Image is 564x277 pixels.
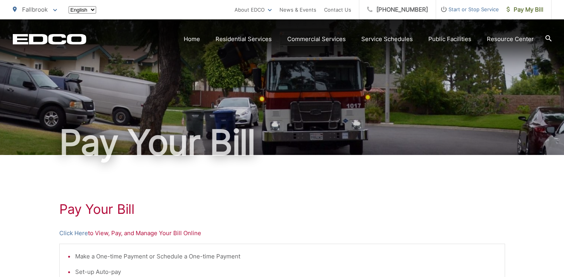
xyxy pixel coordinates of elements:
span: Pay My Bill [507,5,543,14]
h1: Pay Your Bill [59,201,505,217]
a: Click Here [59,229,88,238]
a: Contact Us [324,5,351,14]
a: Public Facilities [428,34,471,44]
a: About EDCO [235,5,272,14]
a: Service Schedules [361,34,413,44]
a: Commercial Services [287,34,346,44]
a: Residential Services [216,34,272,44]
li: Make a One-time Payment or Schedule a One-time Payment [75,252,497,261]
a: News & Events [279,5,316,14]
span: Fallbrook [22,6,48,13]
li: Set-up Auto-pay [75,267,497,277]
h1: Pay Your Bill [13,123,552,162]
p: to View, Pay, and Manage Your Bill Online [59,229,505,238]
a: EDCD logo. Return to the homepage. [13,34,86,45]
select: Select a language [69,6,96,14]
a: Home [184,34,200,44]
a: Resource Center [487,34,534,44]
